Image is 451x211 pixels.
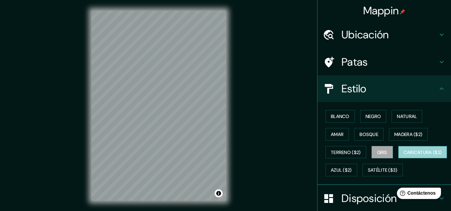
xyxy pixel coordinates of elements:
[342,191,397,205] font: Disposición
[325,164,357,176] button: Azul ($2)
[400,9,405,14] img: pin-icon.png
[331,149,361,155] font: Terreno ($2)
[325,128,349,141] button: Amar
[317,49,451,75] div: Patas
[363,4,399,18] font: Mappin
[360,131,378,137] font: Bosque
[397,113,417,119] font: Natural
[317,21,451,48] div: Ubicación
[342,55,368,69] font: Patas
[377,149,387,155] font: Gris
[331,167,352,173] font: Azul ($2)
[392,185,444,204] iframe: Lanzador de widgets de ayuda
[368,167,398,173] font: Satélite ($3)
[392,110,422,123] button: Natural
[331,113,350,119] font: Blanco
[342,28,389,42] font: Ubicación
[360,110,387,123] button: Negro
[363,164,403,176] button: Satélite ($3)
[366,113,381,119] font: Negro
[404,149,442,155] font: Caricatura ($2)
[331,131,344,137] font: Amar
[325,110,355,123] button: Blanco
[372,146,393,159] button: Gris
[398,146,447,159] button: Caricatura ($2)
[91,11,226,201] canvas: Mapa
[342,82,367,96] font: Estilo
[215,189,223,197] button: Activar o desactivar atribución
[394,131,422,137] font: Madera ($2)
[354,128,384,141] button: Bosque
[317,75,451,102] div: Estilo
[325,146,366,159] button: Terreno ($2)
[389,128,428,141] button: Madera ($2)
